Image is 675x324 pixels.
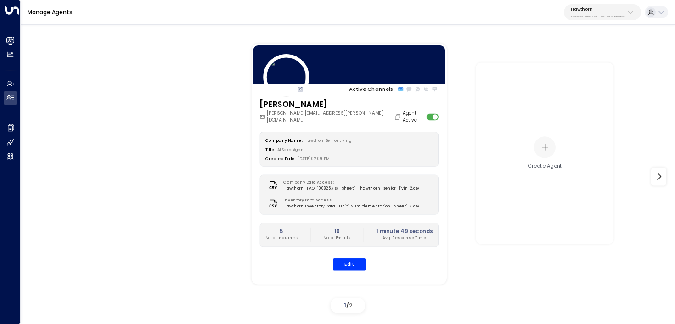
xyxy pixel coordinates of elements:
[265,235,298,241] p: No. of Inquiries
[528,162,562,170] div: Create Agent
[376,228,433,235] h2: 1 minute 49 seconds
[28,8,73,16] a: Manage Agents
[283,185,419,191] span: Hawthorn_FAQ_100825.xlsx - Sheet 1 - hawthorn_senior_livin-2.csv
[571,15,625,18] p: 33332e4c-23b5-45a2-9007-0d0a9f804fa6
[332,258,365,270] button: Edit
[265,147,275,152] label: Title:
[283,198,416,204] label: Inventory Data Access:
[331,298,365,313] div: /
[265,228,298,235] h2: 5
[277,147,305,152] span: AI Sales Agent
[323,228,351,235] h2: 10
[259,110,403,123] div: [PERSON_NAME][EMAIL_ADDRESS][PERSON_NAME][DOMAIN_NAME]
[304,138,351,143] span: Hawthorn Senior Living
[571,6,625,12] p: Hawthorn
[283,203,419,209] span: Hawthorn Inventory Data - Uniti AI Implementation - Sheet1-4.csv
[376,235,433,241] p: Avg. Response Time
[349,85,394,93] p: Active Channels:
[323,235,351,241] p: No. of Emails
[263,54,309,100] img: 211_headshot.jpg
[394,113,403,120] button: Copy
[402,110,423,123] label: Agent Active
[349,302,352,309] span: 2
[265,138,302,143] label: Company Name:
[298,156,330,161] span: [DATE] 02:09 PM
[344,302,346,309] span: 1
[283,179,416,185] label: Company Data Access:
[259,98,403,110] h3: [PERSON_NAME]
[564,4,641,20] button: Hawthorn33332e4c-23b5-45a2-9007-0d0a9f804fa6
[265,156,295,161] label: Created Date:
